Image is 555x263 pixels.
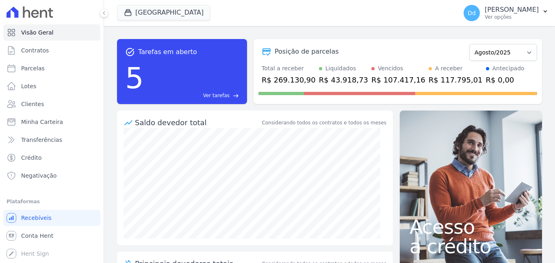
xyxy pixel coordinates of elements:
[125,57,144,99] div: 5
[3,210,100,226] a: Recebíveis
[3,228,100,244] a: Conta Hent
[485,6,539,14] p: [PERSON_NAME]
[486,74,525,85] div: R$ 0,00
[138,47,197,57] span: Tarefas em aberto
[457,2,555,24] button: Dd [PERSON_NAME] Ver opções
[319,74,368,85] div: R$ 43.918,73
[410,237,532,256] span: a crédito
[21,214,52,222] span: Recebíveis
[435,64,463,73] div: A receber
[378,64,403,73] div: Vencidos
[3,60,100,76] a: Parcelas
[492,64,525,73] div: Antecipado
[135,117,260,128] div: Saldo devedor total
[468,10,476,16] span: Dd
[429,74,483,85] div: R$ 117.795,01
[275,47,339,57] div: Posição de parcelas
[3,167,100,184] a: Negativação
[262,64,316,73] div: Total a receber
[485,14,539,20] p: Ver opções
[3,78,100,94] a: Lotes
[147,92,239,99] a: Ver tarefas east
[7,197,97,206] div: Plataformas
[21,100,44,108] span: Clientes
[21,232,53,240] span: Conta Hent
[21,136,62,144] span: Transferências
[3,24,100,41] a: Visão Geral
[203,92,230,99] span: Ver tarefas
[21,82,37,90] span: Lotes
[125,47,135,57] span: task_alt
[3,132,100,148] a: Transferências
[233,93,239,99] span: east
[21,28,54,37] span: Visão Geral
[117,5,210,20] button: [GEOGRAPHIC_DATA]
[21,64,45,72] span: Parcelas
[21,46,49,54] span: Contratos
[325,64,356,73] div: Liquidados
[410,217,532,237] span: Acesso
[371,74,425,85] div: R$ 107.417,16
[3,150,100,166] a: Crédito
[262,74,316,85] div: R$ 269.130,90
[3,42,100,59] a: Contratos
[21,172,57,180] span: Negativação
[262,119,386,126] div: Considerando todos os contratos e todos os meses
[3,96,100,112] a: Clientes
[21,154,42,162] span: Crédito
[3,114,100,130] a: Minha Carteira
[21,118,63,126] span: Minha Carteira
